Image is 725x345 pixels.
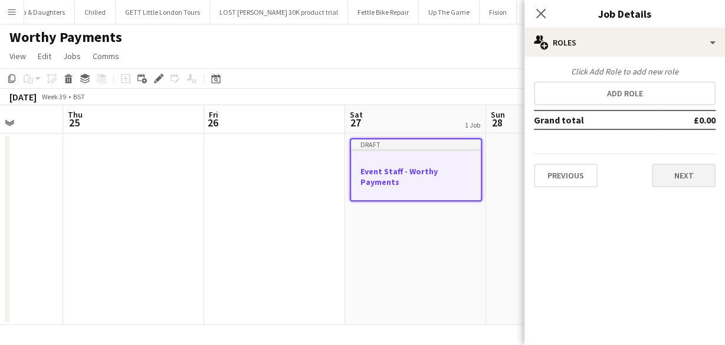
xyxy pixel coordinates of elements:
button: Chilled [75,1,116,24]
h3: Event Staff - Worthy Payments [351,166,481,187]
a: Comms [88,48,124,64]
span: Comms [93,51,119,61]
div: [DATE] [9,91,37,103]
div: Draft [351,139,481,149]
a: Edit [33,48,56,64]
span: 28 [489,116,505,129]
a: Jobs [58,48,86,64]
span: 27 [348,116,363,129]
span: Sat [350,109,363,120]
button: Fision [480,1,517,24]
button: Up The Game [419,1,480,24]
div: 1 Job [465,121,480,129]
app-job-card: DraftEvent Staff - Worthy Payments [350,138,482,201]
a: View [5,48,31,64]
div: BST [73,92,85,101]
span: Edit [38,51,51,61]
span: Week 39 [39,92,68,101]
button: Add role [534,82,716,105]
button: GETT Ice Lollies [517,1,583,24]
button: LOST [PERSON_NAME] 30K product trial [210,1,348,24]
span: Thu [68,109,83,120]
span: Jobs [63,51,81,61]
span: Sun [491,109,505,120]
span: 26 [207,116,218,129]
span: Fri [209,109,218,120]
button: Fettle Bike Repair [348,1,419,24]
td: Grand total [534,110,660,129]
td: £0.00 [660,110,716,129]
h1: Worthy Payments [9,28,122,46]
h3: Job Details [524,6,725,21]
div: Roles [524,28,725,57]
span: 25 [66,116,83,129]
span: View [9,51,26,61]
button: Previous [534,164,598,187]
div: Click Add Role to add new role [534,66,716,77]
button: GETT Little London Tours [116,1,210,24]
button: Next [652,164,716,187]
